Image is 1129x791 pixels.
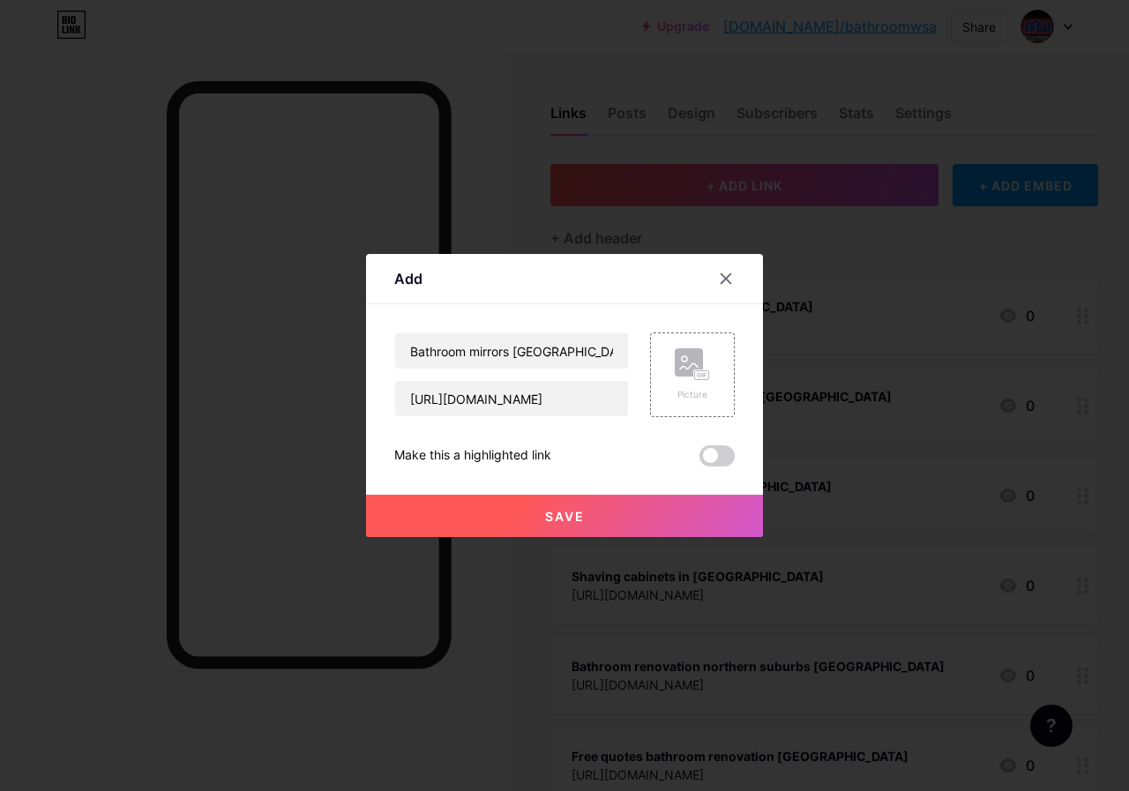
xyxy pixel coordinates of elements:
div: Picture [675,388,710,401]
div: Add [394,268,422,289]
input: URL [395,381,628,416]
input: Title [395,333,628,369]
button: Save [366,495,763,537]
div: Make this a highlighted link [394,445,551,466]
span: Save [545,509,585,524]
